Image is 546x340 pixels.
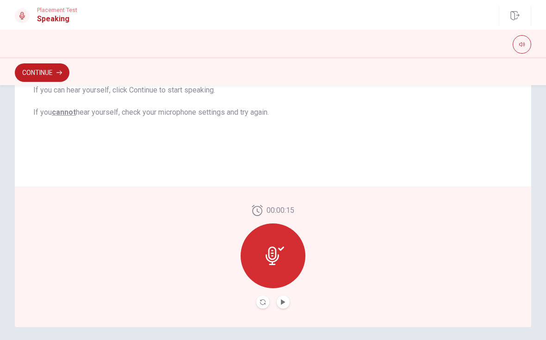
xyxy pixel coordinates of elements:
u: cannot [52,108,76,117]
button: Continue [15,63,69,82]
button: Play Audio [277,296,290,309]
span: Placement Test [37,7,77,13]
h1: Speaking [37,13,77,25]
span: 00:00:15 [267,205,294,216]
button: Record Again [256,296,269,309]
